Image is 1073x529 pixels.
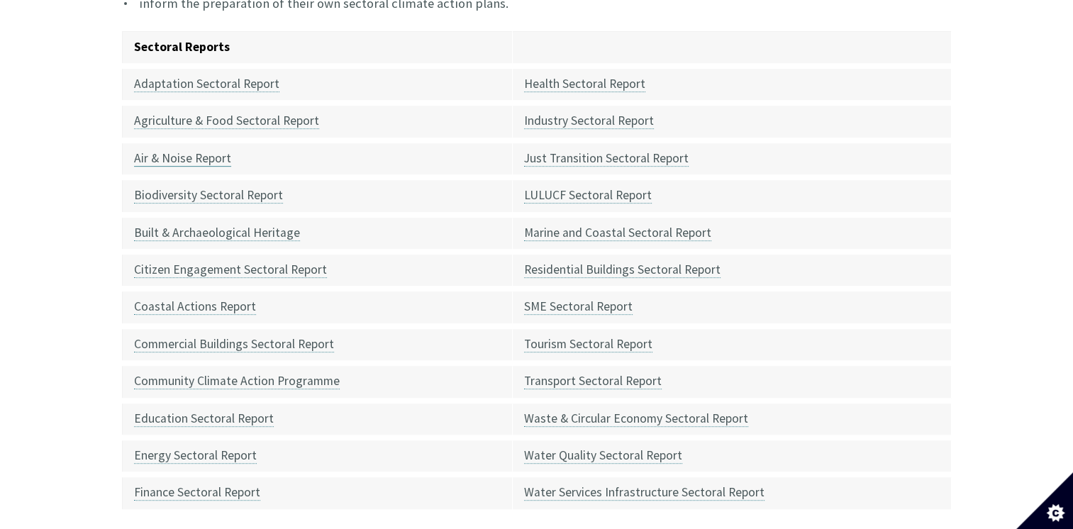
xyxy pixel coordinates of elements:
a: Finance Sectoral Report [134,484,260,501]
a: Industry Sectoral Report [524,113,654,129]
a: Water Services Infrastructure Sectoral Report [524,484,765,501]
a: Energy Sectoral Report [134,447,257,464]
a: Just Transition Sectoral Report [524,150,689,167]
a: Agriculture & Food Sectoral Report [134,113,319,129]
a: Community Climate Action Programme [134,373,340,389]
a: Adaptation Sectoral Report [134,76,279,92]
a: Residential Buildings Sectoral Report [524,262,721,278]
a: Health Sectoral Report [524,76,645,92]
a: Marine and Coastal Sectoral Report [524,225,711,241]
a: Citizen Engagement Sectoral Report [134,262,327,278]
a: Biodiversity Sectoral Report [134,187,283,204]
button: Set cookie preferences [1016,472,1073,529]
a: LULUCF Sectoral Report [524,187,652,204]
strong: Sectoral Reports [134,39,230,55]
a: Water Quality Sectoral Report [524,447,682,464]
a: Waste & Circular Economy Sectoral Report [524,411,748,427]
a: Air & Noise Report [134,150,231,167]
a: Transport Sectoral Report [524,373,662,389]
a: Coastal Actions Report [134,299,256,315]
a: SME Sectoral Report [524,299,633,315]
a: Tourism Sectoral Report [524,336,652,352]
a: Commercial Buildings Sectoral Report [134,336,334,352]
a: Education Sectoral Report [134,411,274,427]
a: Built & Archaeological Heritage [134,225,300,241]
